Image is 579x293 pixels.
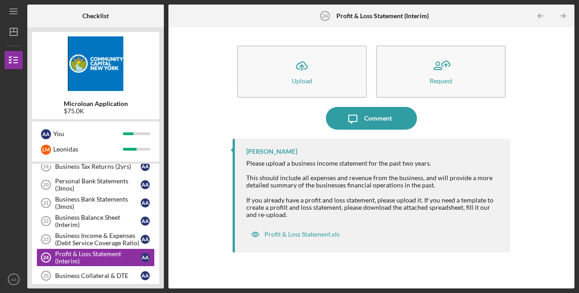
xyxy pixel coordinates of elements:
[36,212,155,230] a: 22Business Balance Sheet (Interim)AA
[36,230,155,248] a: 23Business Income & Expenses (Debt Service Coverage Ratio)AA
[141,180,150,189] div: A A
[43,273,49,278] tspan: 25
[43,200,49,206] tspan: 21
[55,272,141,279] div: Business Collateral & DTE
[141,253,150,262] div: A A
[64,100,128,107] b: Microloan Application
[11,277,17,282] text: AA
[141,162,150,171] div: A A
[55,177,141,192] div: Personal Bank Statements (3mos)
[264,231,340,238] div: Profit & Loss Statement.xls
[246,160,501,218] div: Please upload a business income statement for the past two years. This should include all expense...
[141,217,150,226] div: A A
[141,271,150,280] div: A A
[43,164,48,169] tspan: 19
[364,107,392,130] div: Comment
[53,141,123,157] div: Leonidas
[36,194,155,212] a: 21Business Bank Statements (3mos)AA
[82,12,109,20] b: Checklist
[430,77,452,84] div: Request
[141,198,150,207] div: A A
[5,270,23,288] button: AA
[141,235,150,244] div: A A
[246,225,344,243] button: Profit & Loss Statement.xls
[43,182,49,187] tspan: 20
[237,45,367,98] button: Upload
[55,250,141,265] div: Profit & Loss Statement (Interim)
[376,45,506,98] button: Request
[292,77,312,84] div: Upload
[53,126,123,141] div: You
[43,237,49,242] tspan: 23
[36,248,155,267] a: 24Profit & Loss Statement (Interim)AA
[41,145,51,155] div: L M
[36,157,155,176] a: 19Business Tax Returns (2yrs)AA
[322,13,328,19] tspan: 24
[55,214,141,228] div: Business Balance Sheet (Interim)
[55,163,141,170] div: Business Tax Returns (2yrs)
[326,107,417,130] button: Comment
[64,107,128,115] div: $75.0K
[36,176,155,194] a: 20Personal Bank Statements (3mos)AA
[246,148,297,155] div: [PERSON_NAME]
[55,232,141,247] div: Business Income & Expenses (Debt Service Coverage Ratio)
[36,267,155,285] a: 25Business Collateral & DTEAA
[41,129,51,139] div: A A
[43,255,49,260] tspan: 24
[32,36,159,91] img: Product logo
[43,218,49,224] tspan: 22
[55,196,141,210] div: Business Bank Statements (3mos)
[336,12,429,20] b: Profit & Loss Statement (Interim)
